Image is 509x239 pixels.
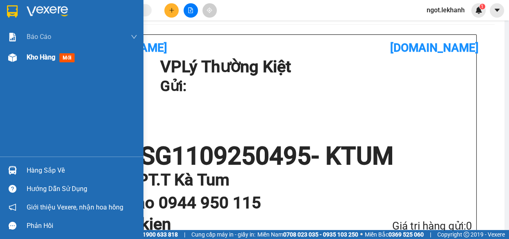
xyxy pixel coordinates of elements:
span: question-circle [9,185,16,193]
button: file-add [184,3,198,18]
span: file-add [188,7,193,13]
h1: SG1109250495 - KTUM [61,144,472,168]
div: Hàng sắp về [27,164,137,177]
span: notification [9,203,16,211]
img: logo-vxr [7,5,18,18]
button: caret-down [490,3,504,18]
span: CC : [77,55,89,64]
div: Tính [78,27,161,36]
span: Giới thiệu Vexere, nhận hoa hồng [27,202,123,212]
div: 0903985306 [78,36,161,48]
b: [DOMAIN_NAME] [390,41,479,55]
img: warehouse-icon [8,53,17,62]
span: copyright [464,232,469,237]
span: | [184,230,185,239]
div: Hướng dẫn sử dụng [27,183,137,195]
img: icon-new-feature [475,7,482,14]
div: Giá trị hàng gửi: 0 [349,218,472,234]
span: Miền Bắc [365,230,424,239]
strong: 1900 633 818 [143,231,178,238]
span: down [131,34,137,40]
span: aim [207,7,212,13]
span: 1 [481,4,484,9]
h1: bảo 0944 950 115 [127,191,456,214]
img: solution-icon [8,33,17,41]
strong: 0708 023 035 - 0935 103 250 [283,231,358,238]
div: VP [GEOGRAPHIC_DATA] [78,7,161,27]
span: caret-down [493,7,501,14]
span: ngot.lekhanh [420,5,471,15]
span: | [430,230,431,239]
sup: 1 [479,4,485,9]
span: Cung cấp máy in - giấy in: [191,230,255,239]
span: Gửi: [7,8,20,16]
span: mới [59,53,75,62]
h1: Gửi: [160,75,468,98]
button: aim [202,3,217,18]
span: Miền Nam [257,230,358,239]
h1: VP Lý Thường Kiệt [160,59,468,75]
strong: 0369 525 060 [389,231,424,238]
h1: 5 kien [127,214,349,234]
div: Lý Thường Kiệt [7,7,73,27]
span: Kho hàng [27,53,55,61]
span: Nhận: [78,8,98,16]
h1: VP T.T Kà Tum [127,168,456,191]
div: Phản hồi [27,220,137,232]
div: 100.000 [77,53,162,64]
span: message [9,222,16,230]
span: plus [169,7,175,13]
span: Báo cáo [27,32,51,42]
span: ⚪️ [360,233,363,236]
img: warehouse-icon [8,166,17,175]
button: plus [164,3,179,18]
